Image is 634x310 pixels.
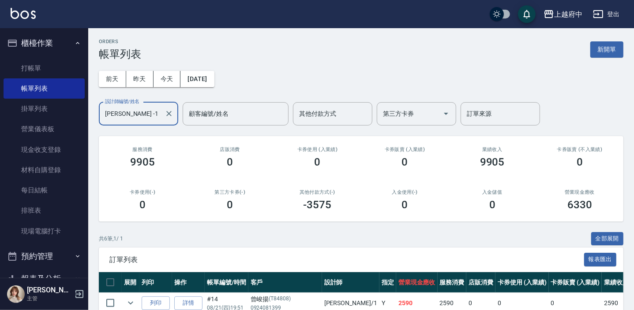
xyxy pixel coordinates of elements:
[4,78,85,99] a: 帳單列表
[304,199,332,211] h3: -3575
[27,286,72,295] h5: [PERSON_NAME]
[142,296,170,310] button: 列印
[466,272,495,293] th: 店販消費
[584,255,617,263] a: 報表匯出
[439,107,453,121] button: Open
[459,147,525,152] h2: 業績收入
[139,199,146,211] h3: 0
[109,147,176,152] h3: 服務消費
[154,71,181,87] button: 今天
[126,71,154,87] button: 昨天
[547,189,613,195] h2: 營業現金應收
[379,272,396,293] th: 指定
[602,272,631,293] th: 業績收入
[567,199,592,211] h3: 6330
[284,189,350,195] h2: 其他付款方式(-)
[396,272,438,293] th: 營業現金應收
[554,9,582,20] div: 上越府中
[480,156,505,168] h3: 9905
[590,45,623,53] a: 新開單
[248,272,322,293] th: 客戶
[589,6,623,22] button: 登出
[4,180,85,200] a: 每日結帳
[139,272,172,293] th: 列印
[27,295,72,303] p: 主管
[99,235,123,243] p: 共 6 筆, 1 / 1
[197,189,263,195] h2: 第三方卡券(-)
[4,140,85,160] a: 現金收支登錄
[99,48,141,60] h3: 帳單列表
[459,189,525,195] h2: 入金儲值
[122,272,139,293] th: 展開
[4,58,85,78] a: 打帳單
[549,272,602,293] th: 卡券販賣 (入業績)
[227,199,233,211] h3: 0
[590,41,623,58] button: 新開單
[163,107,175,120] button: Clear
[172,272,205,293] th: 操作
[4,245,85,268] button: 預約管理
[99,39,141,44] h2: ORDERS
[174,296,203,310] a: 詳情
[314,156,320,168] h3: 0
[251,295,320,304] div: 曾峻揚
[322,272,379,293] th: 設計師
[438,272,467,293] th: 服務消費
[371,147,438,152] h2: 卡券販賣 (入業績)
[518,5,536,23] button: save
[402,199,408,211] h3: 0
[591,232,624,246] button: 全部展開
[547,147,613,152] h2: 卡券販賣 (不入業績)
[205,272,248,293] th: 帳單編號/時間
[4,160,85,180] a: 材料自購登錄
[4,221,85,241] a: 現場電腦打卡
[540,5,586,23] button: 上越府中
[130,156,155,168] h3: 9905
[269,295,291,304] p: (T84808)
[99,71,126,87] button: 前天
[284,147,350,152] h2: 卡券使用 (入業績)
[584,253,617,266] button: 報表匯出
[109,189,176,195] h2: 卡券使用(-)
[4,267,85,290] button: 報表及分析
[7,285,25,303] img: Person
[402,156,408,168] h3: 0
[4,99,85,119] a: 掛單列表
[109,255,584,264] span: 訂單列表
[227,156,233,168] h3: 0
[197,147,263,152] h2: 店販消費
[124,296,137,310] button: expand row
[371,189,438,195] h2: 入金使用(-)
[105,98,139,105] label: 設計師編號/姓名
[577,156,583,168] h3: 0
[4,119,85,139] a: 營業儀表板
[11,8,36,19] img: Logo
[4,32,85,55] button: 櫃檯作業
[4,200,85,221] a: 排班表
[489,199,495,211] h3: 0
[180,71,214,87] button: [DATE]
[495,272,549,293] th: 卡券使用 (入業績)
